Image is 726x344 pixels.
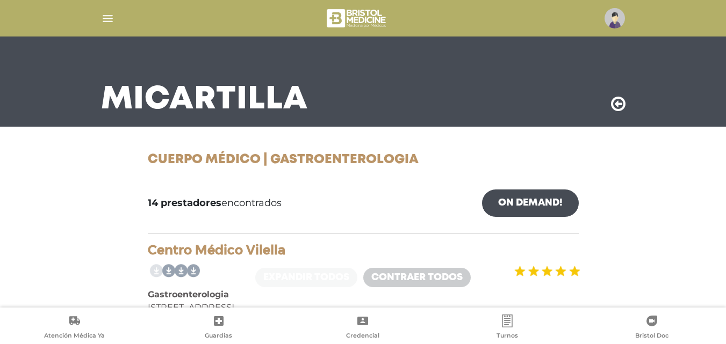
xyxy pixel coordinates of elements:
span: Guardias [205,332,232,341]
a: Guardias [147,314,291,342]
h4: Centro Médico Vilella [148,243,579,258]
span: Credencial [346,332,379,341]
span: encontrados [148,196,282,210]
div: [STREET_ADDRESS] [148,301,579,314]
img: estrellas_badge.png [513,259,580,283]
span: Atención Médica Ya [44,332,105,341]
b: Gastroenterologia [148,289,229,299]
a: On Demand! [482,189,579,217]
h3: Mi Cartilla [101,86,308,114]
span: Turnos [497,332,518,341]
h1: Cuerpo Médico | Gastroenterologia [148,152,579,168]
a: Contraer todos [363,268,471,287]
b: 14 prestadores [148,197,221,209]
a: Credencial [291,314,435,342]
img: Cober_menu-lines-white.svg [101,12,114,25]
img: bristol-medicine-blanco.png [325,5,389,31]
a: Atención Médica Ya [2,314,147,342]
span: Bristol Doc [635,332,669,341]
a: Expandir todos [255,268,357,287]
a: Turnos [435,314,580,342]
img: profile-placeholder.svg [605,8,625,28]
a: Bristol Doc [579,314,724,342]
